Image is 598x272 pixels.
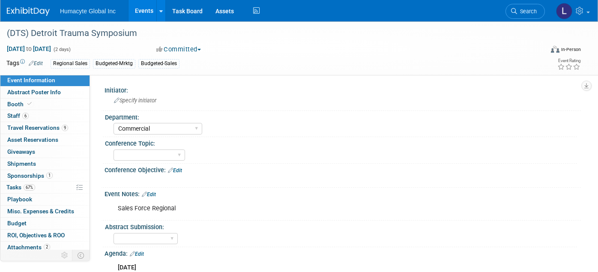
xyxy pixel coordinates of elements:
[4,26,532,41] div: (DTS) Detroit Trauma Symposium
[0,170,90,182] a: Sponsorships1
[105,84,581,95] div: Initiator:
[105,111,577,122] div: Department:
[29,60,43,66] a: Edit
[0,75,90,86] a: Event Information
[7,196,32,203] span: Playbook
[0,122,90,134] a: Travel Reservations9
[153,45,204,54] button: Committed
[7,244,50,251] span: Attachments
[0,182,90,193] a: Tasks67%
[72,250,90,261] td: Toggle Event Tabs
[60,8,116,15] span: Humacyte Global Inc
[138,59,179,68] div: Budgeted-Sales
[0,99,90,110] a: Booth
[130,251,144,257] a: Edit
[505,4,545,19] a: Search
[0,194,90,205] a: Playbook
[0,134,90,146] a: Asset Reservations
[7,136,58,143] span: Asset Reservations
[557,59,580,63] div: Event Rating
[57,250,72,261] td: Personalize Event Tab Strip
[93,59,135,68] div: Budgeted-Mrktg
[7,101,33,108] span: Booth
[7,89,61,96] span: Abstract Poster Info
[25,45,33,52] span: to
[112,200,488,217] div: Sales Force Regional
[53,47,71,52] span: (2 days)
[7,220,27,227] span: Budget
[6,59,43,69] td: Tags
[7,148,35,155] span: Giveaways
[0,218,90,229] a: Budget
[496,45,581,57] div: Event Format
[24,184,35,191] span: 67%
[7,172,53,179] span: Sponsorships
[0,110,90,122] a: Staff6
[0,87,90,98] a: Abstract Poster Info
[551,46,559,53] img: Format-Inperson.png
[7,232,65,239] span: ROI, Objectives & ROO
[62,125,68,131] span: 9
[118,264,136,271] b: [DATE]
[105,188,581,199] div: Event Notes:
[0,230,90,241] a: ROI, Objectives & ROO
[46,172,53,179] span: 1
[105,247,581,258] div: Agenda:
[168,167,182,173] a: Edit
[6,45,51,53] span: [DATE] [DATE]
[7,7,50,16] img: ExhibitDay
[51,59,90,68] div: Regional Sales
[7,208,74,215] span: Misc. Expenses & Credits
[0,242,90,253] a: Attachments2
[6,184,35,191] span: Tasks
[114,97,156,104] span: Specify initiator
[44,244,50,250] span: 2
[142,191,156,197] a: Edit
[556,3,572,19] img: Linda Hamilton
[105,164,581,175] div: Conference Objective:
[0,206,90,217] a: Misc. Expenses & Credits
[7,112,29,119] span: Staff
[7,124,68,131] span: Travel Reservations
[105,221,577,231] div: Abstract Submission:
[7,160,36,167] span: Shipments
[0,158,90,170] a: Shipments
[7,77,55,84] span: Event Information
[22,113,29,119] span: 6
[0,146,90,158] a: Giveaways
[27,102,32,106] i: Booth reservation complete
[517,8,537,15] span: Search
[561,46,581,53] div: In-Person
[105,137,577,148] div: Conference Topic:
